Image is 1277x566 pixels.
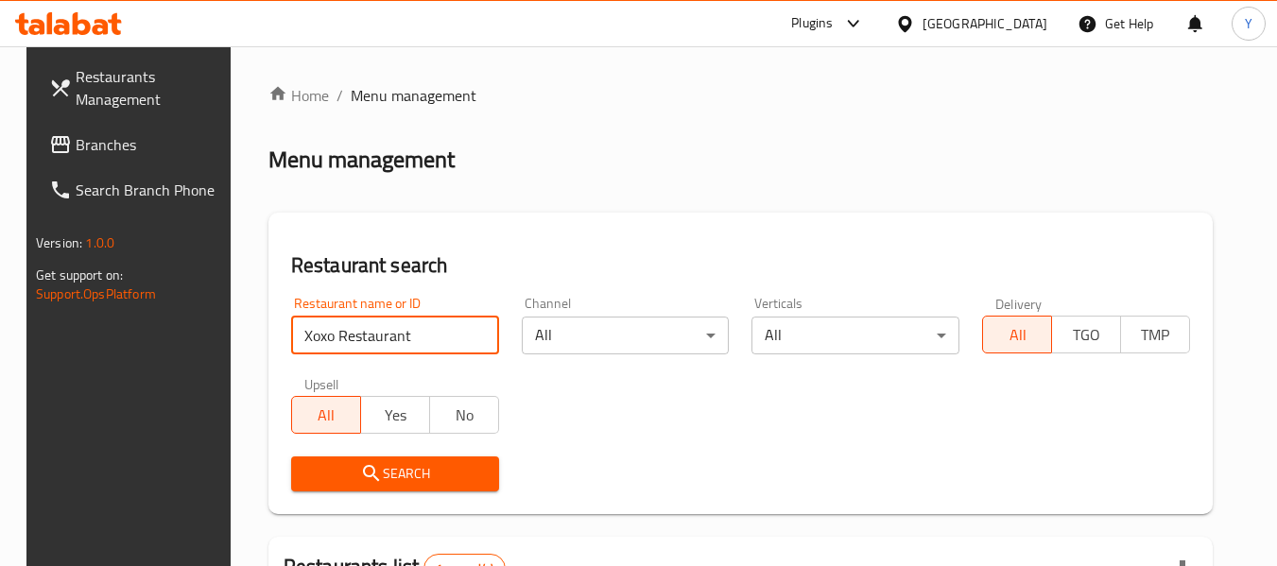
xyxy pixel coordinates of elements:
[76,179,225,201] span: Search Branch Phone
[291,456,499,491] button: Search
[34,122,240,167] a: Branches
[522,317,730,354] div: All
[751,317,959,354] div: All
[791,12,833,35] div: Plugins
[1120,316,1190,353] button: TMP
[1245,13,1252,34] span: Y
[36,282,156,306] a: Support.OpsPlatform
[1060,321,1113,349] span: TGO
[300,402,354,429] span: All
[1129,321,1182,349] span: TMP
[268,145,455,175] h2: Menu management
[1051,316,1121,353] button: TGO
[369,402,423,429] span: Yes
[291,251,1190,280] h2: Restaurant search
[76,133,225,156] span: Branches
[291,317,499,354] input: Search for restaurant name or ID..
[304,377,339,390] label: Upsell
[76,65,225,111] span: Restaurants Management
[360,396,430,434] button: Yes
[337,84,343,107] li: /
[268,84,1213,107] nav: breadcrumb
[36,263,123,287] span: Get support on:
[85,231,114,255] span: 1.0.0
[306,462,484,486] span: Search
[991,321,1044,349] span: All
[995,297,1043,310] label: Delivery
[268,84,329,107] a: Home
[34,167,240,213] a: Search Branch Phone
[291,396,361,434] button: All
[923,13,1047,34] div: [GEOGRAPHIC_DATA]
[351,84,476,107] span: Menu management
[36,231,82,255] span: Version:
[429,396,499,434] button: No
[982,316,1052,353] button: All
[34,54,240,122] a: Restaurants Management
[438,402,492,429] span: No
